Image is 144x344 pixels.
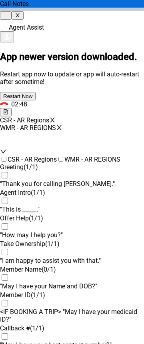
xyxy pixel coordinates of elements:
[9,24,44,31] span: Agent Assist
[56,124,62,131] span: close
[45,240,60,248] span: ( 1 / 1 )
[15,12,20,18] span: close
[24,163,38,171] span: ( 1 / 1 )
[3,93,32,99] span: Restart Now
[42,266,56,273] span: ( 0 / 1 )
[29,214,43,222] span: ( 1 / 1 )
[11,100,27,108] span: 02:48
[49,117,56,123] span: close
[3,12,8,18] span: minus
[12,11,23,20] button: close
[58,157,63,162] input: WMR - AR REGIONS
[31,189,45,196] span: ( 1 / 1 )
[31,291,45,299] span: ( 1 / 1 )
[64,156,120,163] span: WMR - AR REGIONS
[30,324,44,332] span: ( 1 / 1 )
[3,109,8,114] span: file-text
[8,156,57,163] span: CSR - AR Regions
[2,157,6,162] input: CSR - AR Regions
